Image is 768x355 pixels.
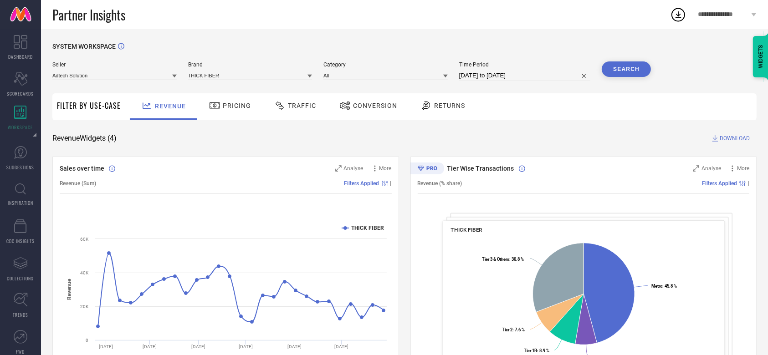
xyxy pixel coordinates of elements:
[52,5,125,24] span: Partner Insights
[434,102,465,109] span: Returns
[334,344,348,349] text: [DATE]
[99,344,113,349] text: [DATE]
[86,338,88,343] text: 0
[188,61,312,68] span: Brand
[223,102,251,109] span: Pricing
[7,164,35,171] span: SUGGESTIONS
[52,43,116,50] span: SYSTEM WORKSPACE
[670,6,686,23] div: Open download list
[737,165,749,172] span: More
[335,165,342,172] svg: Zoom
[482,257,509,262] tspan: Tier 3 & Others
[143,344,157,349] text: [DATE]
[693,165,699,172] svg: Zoom
[80,304,89,309] text: 20K
[410,162,444,176] div: Premium
[720,134,750,143] span: DOWNLOAD
[451,227,482,233] span: THICK FIBER
[459,70,591,81] input: Select time period
[191,344,205,349] text: [DATE]
[524,348,537,353] tspan: Tier 1B
[447,165,514,172] span: Tier Wise Transactions
[155,102,186,110] span: Revenue
[651,284,677,289] text: : 45.8 %
[57,100,121,111] span: Filter By Use-Case
[52,134,117,143] span: Revenue Widgets ( 4 )
[287,344,302,349] text: [DATE]
[239,344,253,349] text: [DATE]
[502,328,512,333] tspan: Tier 2
[701,165,721,172] span: Analyse
[353,102,397,109] span: Conversion
[13,311,28,318] span: TRENDS
[379,165,392,172] span: More
[8,53,33,60] span: DASHBOARD
[8,124,33,131] span: WORKSPACE
[80,270,89,275] text: 40K
[702,180,737,187] span: Filters Applied
[351,225,384,231] text: THICK FIBER
[502,328,525,333] text: : 7.6 %
[66,279,72,300] tspan: Revenue
[418,180,462,187] span: Revenue (% share)
[8,199,33,206] span: INSPIRATION
[482,257,524,262] text: : 30.8 %
[288,102,316,109] span: Traffic
[6,238,35,244] span: CDC INSIGHTS
[344,165,364,172] span: Analyse
[602,61,651,77] button: Search
[344,180,379,187] span: Filters Applied
[323,61,448,68] span: Category
[748,180,749,187] span: |
[60,180,96,187] span: Revenue (Sum)
[80,237,89,242] text: 60K
[16,348,25,355] span: FWD
[60,165,104,172] span: Sales over time
[390,180,392,187] span: |
[7,275,34,282] span: COLLECTIONS
[459,61,591,68] span: Time Period
[52,61,177,68] span: Seller
[524,348,549,353] text: : 8.9 %
[7,90,34,97] span: SCORECARDS
[651,284,662,289] tspan: Metro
